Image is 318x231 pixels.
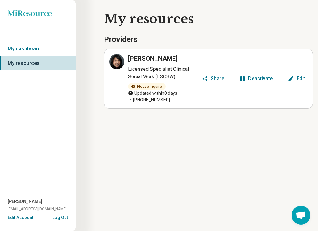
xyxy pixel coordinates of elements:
div: Edit [297,76,305,81]
button: Share [199,74,227,84]
div: Please inquire [128,83,166,90]
button: Log Out [52,214,68,219]
a: Open chat [292,206,310,225]
button: Edit Account [8,214,33,221]
h3: Providers [104,34,313,45]
span: [EMAIL_ADDRESS][DOMAIN_NAME] [8,206,67,212]
span: Updated within 0 days [128,90,177,97]
button: Deactivate [237,74,275,84]
span: [PHONE_NUMBER] [128,97,170,103]
div: Share [211,76,224,81]
h1: My resources [104,10,313,28]
span: [PERSON_NAME] [8,198,42,205]
div: Deactivate [248,76,273,81]
h3: [PERSON_NAME] [128,54,178,63]
button: Edit [285,74,308,84]
p: Licensed Specialist Clinical Social Work (LSCSW) [128,65,199,81]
